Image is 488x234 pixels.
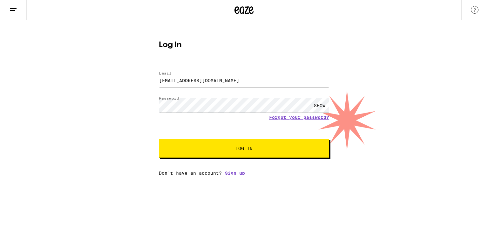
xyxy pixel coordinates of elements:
a: Forgot your password? [269,115,329,120]
div: SHOW [310,98,329,113]
div: Don't have an account? [159,171,329,176]
input: Email [159,73,329,88]
button: Log In [159,139,329,158]
label: Password [159,96,179,100]
a: Sign up [225,171,245,176]
label: Email [159,71,172,75]
h1: Log In [159,41,329,49]
span: Log In [235,146,253,151]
